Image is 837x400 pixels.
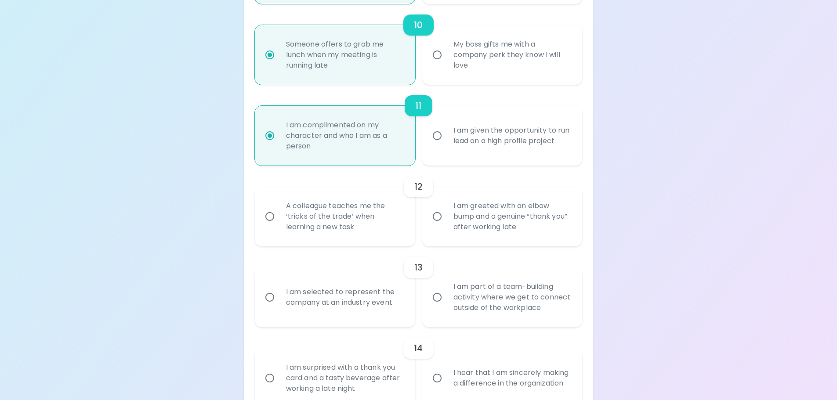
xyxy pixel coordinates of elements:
[279,190,410,243] div: A colleague teaches me the ‘tricks of the trade’ when learning a new task
[415,99,421,113] h6: 11
[279,109,410,162] div: I am complimented on my character and who I am as a person
[446,115,578,157] div: I am given the opportunity to run lead on a high profile project
[255,4,583,85] div: choice-group-check
[446,190,578,243] div: I am greeted with an elbow bump and a genuine “thank you” after working late
[255,246,583,327] div: choice-group-check
[446,271,578,324] div: I am part of a team-building activity where we get to connect outside of the workplace
[414,260,423,274] h6: 13
[446,357,578,399] div: I hear that I am sincerely making a difference in the organization
[255,85,583,166] div: choice-group-check
[255,166,583,246] div: choice-group-check
[446,29,578,81] div: My boss gifts me with a company perk they know I will love
[279,29,410,81] div: Someone offers to grab me lunch when my meeting is running late
[414,180,423,194] h6: 12
[414,18,423,32] h6: 10
[279,276,410,318] div: I am selected to represent the company at an industry event
[414,341,423,355] h6: 14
